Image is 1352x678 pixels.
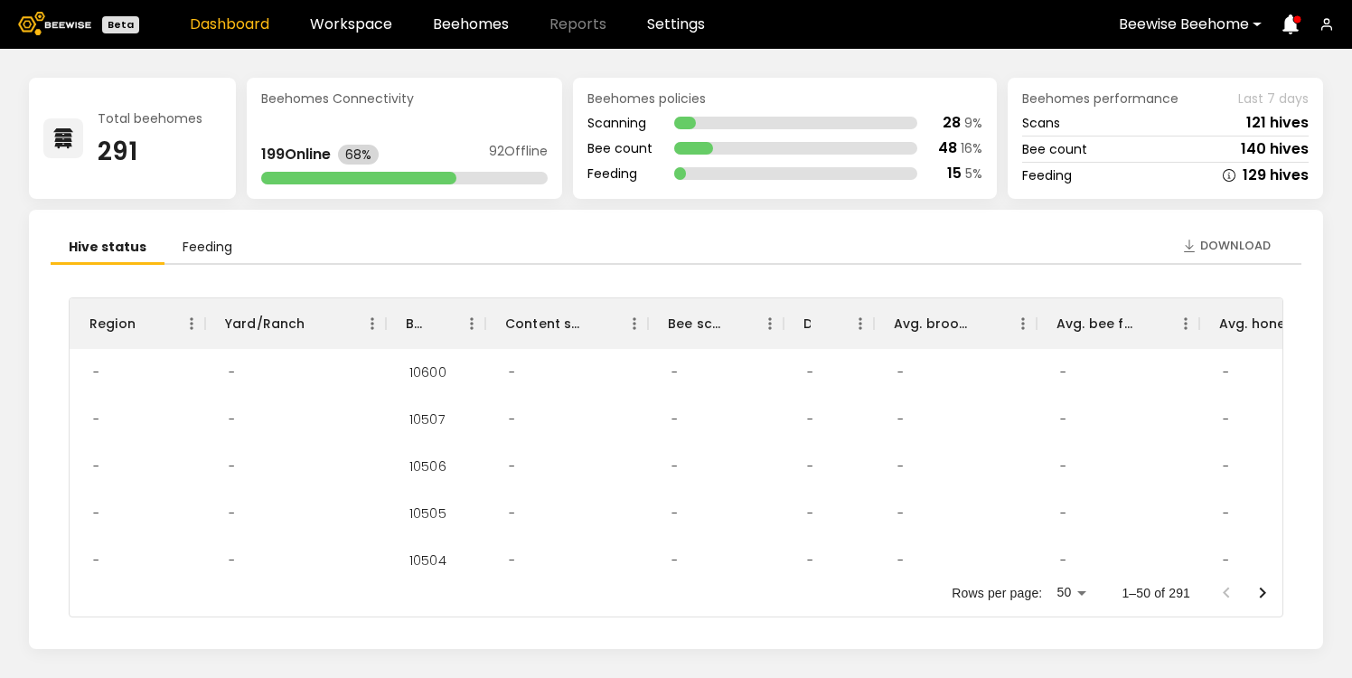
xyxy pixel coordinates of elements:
[965,167,982,180] div: 5 %
[178,310,205,337] button: Menu
[793,443,828,490] div: -
[1022,169,1072,182] div: Feeding
[883,349,918,396] div: -
[79,490,114,537] div: -
[505,298,585,349] div: Content scan hives
[494,537,530,584] div: -
[261,92,548,105] div: Beehomes Connectivity
[338,145,379,165] div: 68%
[793,396,828,443] div: -
[51,231,164,265] li: Hive status
[587,117,653,129] div: Scanning
[811,311,836,336] button: Sort
[79,537,114,584] div: -
[406,298,422,349] div: BH ID
[1037,298,1199,349] div: Avg. bee frames
[98,112,202,125] div: Total beehomes
[1009,310,1037,337] button: Menu
[1208,349,1244,396] div: -
[961,142,982,155] div: 16 %
[1200,237,1271,255] span: Download
[1022,117,1060,129] div: Scans
[89,298,136,349] div: Region
[214,537,249,584] div: -
[1022,143,1087,155] div: Bee count
[657,443,692,490] div: -
[79,396,114,443] div: -
[1046,490,1081,537] div: -
[489,145,548,165] div: 92 Offline
[494,490,530,537] div: -
[587,167,653,180] div: Feeding
[1046,396,1081,443] div: -
[587,142,653,155] div: Bee count
[395,443,461,490] div: 10506
[938,141,957,155] div: 48
[494,396,530,443] div: -
[1208,490,1244,537] div: -
[947,166,962,181] div: 15
[1056,298,1136,349] div: Avg. bee frames
[793,537,828,584] div: -
[1244,575,1281,611] button: Go to next page
[98,139,202,165] div: 291
[1238,92,1309,105] span: Last 7 days
[214,490,249,537] div: -
[79,349,114,396] div: -
[883,537,918,584] div: -
[1046,349,1081,396] div: -
[1122,584,1190,602] p: 1–50 of 291
[395,349,461,396] div: 10600
[359,310,386,337] button: Menu
[874,298,1037,349] div: Avg. brood frames
[621,310,648,337] button: Menu
[1243,168,1309,183] div: 129 hives
[756,310,784,337] button: Menu
[494,443,530,490] div: -
[190,17,269,32] a: Dashboard
[803,298,811,349] div: Dead hives
[136,311,161,336] button: Sort
[883,396,918,443] div: -
[1246,116,1309,130] div: 121 hives
[847,310,874,337] button: Menu
[386,298,485,349] div: BH ID
[1136,311,1161,336] button: Sort
[225,298,305,349] div: Yard/Ranch
[1172,310,1199,337] button: Menu
[70,298,205,349] div: Region
[894,298,973,349] div: Avg. brood frames
[720,311,746,336] button: Sort
[261,147,331,162] div: 199 Online
[657,490,692,537] div: -
[79,443,114,490] div: -
[587,92,982,105] div: Beehomes policies
[422,311,447,336] button: Sort
[18,12,91,35] img: Beewise logo
[668,298,720,349] div: Bee scan hives
[793,349,828,396] div: -
[310,17,392,32] a: Workspace
[657,349,692,396] div: -
[1208,443,1244,490] div: -
[943,116,961,130] div: 28
[1046,537,1081,584] div: -
[1022,92,1178,105] span: Beehomes performance
[1049,579,1093,606] div: 50
[657,396,692,443] div: -
[648,298,784,349] div: Bee scan hives
[549,17,606,32] span: Reports
[585,311,610,336] button: Sort
[1208,396,1244,443] div: -
[1241,142,1309,156] div: 140 hives
[214,443,249,490] div: -
[214,396,249,443] div: -
[1219,298,1299,349] div: Avg. honey frames
[395,396,459,443] div: 10507
[102,16,139,33] div: Beta
[793,490,828,537] div: -
[647,17,705,32] a: Settings
[952,584,1042,602] p: Rows per page:
[305,311,331,336] button: Sort
[1208,537,1244,584] div: -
